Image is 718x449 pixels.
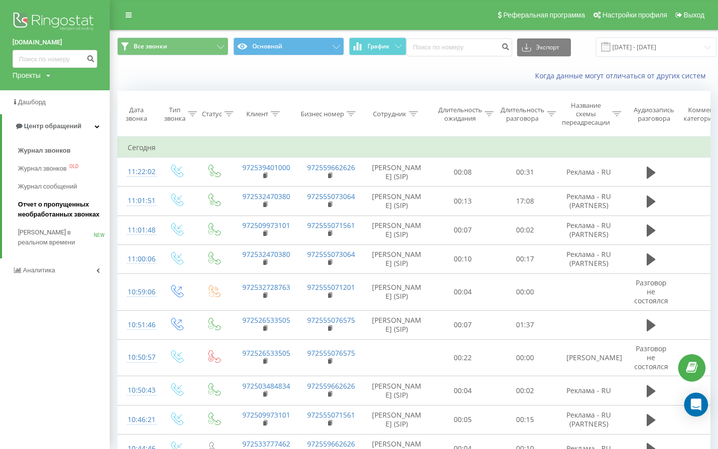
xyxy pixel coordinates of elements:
[24,122,81,130] span: Центр обращений
[362,274,432,311] td: [PERSON_NAME] (SIP)
[438,106,482,123] div: Длительность ожидания
[556,187,621,216] td: Реклама - RU (PARTNERS)
[118,106,155,123] div: Дата звонка
[128,348,148,367] div: 10:50:57
[18,178,110,196] a: Журнал сообщений
[494,339,556,376] td: 00:00
[362,187,432,216] td: [PERSON_NAME] (SIP)
[128,162,148,182] div: 11:22:02
[23,266,55,274] span: Аналитика
[362,216,432,244] td: [PERSON_NAME] (SIP)
[556,405,621,434] td: Реклама - RU (PARTNERS)
[494,405,556,434] td: 00:15
[503,11,585,19] span: Реферальная программа
[242,249,290,259] a: 972532470380
[242,315,290,325] a: 972526533505
[494,274,556,311] td: 00:00
[684,11,705,19] span: Выход
[233,37,345,55] button: Основной
[128,249,148,269] div: 11:00:06
[18,164,67,174] span: Журнал звонков
[242,221,290,230] a: 972509973101
[494,310,556,339] td: 01:37
[432,405,494,434] td: 00:05
[18,146,70,156] span: Журнал звонков
[432,216,494,244] td: 00:07
[517,38,571,56] button: Экспорт
[307,221,355,230] a: 972555071561
[556,158,621,187] td: Реклама - RU
[556,244,621,273] td: Реклама - RU (PARTNERS)
[602,11,667,19] span: Настройки профиля
[242,410,290,420] a: 972509973101
[12,10,97,35] img: Ringostat logo
[18,98,46,106] span: Дашборд
[18,182,77,192] span: Журнал сообщений
[202,110,222,118] div: Статус
[634,278,668,305] span: Разговор не состоялся
[128,410,148,430] div: 10:46:21
[307,410,355,420] a: 972555071561
[18,196,110,224] a: Отчет о пропущенных необработанных звонках
[307,282,355,292] a: 972555071201
[307,348,355,358] a: 972555076575
[164,106,185,123] div: Тип звонка
[301,110,344,118] div: Бизнес номер
[18,200,105,220] span: Отчет о пропущенных необработанных звонках
[12,50,97,68] input: Поиск по номеру
[494,376,556,405] td: 00:02
[307,315,355,325] a: 972555076575
[432,244,494,273] td: 00:10
[242,192,290,201] a: 972532470380
[634,344,668,371] span: Разговор не состоялся
[494,244,556,273] td: 00:17
[18,160,110,178] a: Журнал звонковOLD
[128,221,148,240] div: 11:01:48
[349,37,406,55] button: График
[128,282,148,302] div: 10:59:06
[362,376,432,405] td: [PERSON_NAME] (SIP)
[12,70,40,80] div: Проекты
[432,376,494,405] td: 00:04
[494,158,556,187] td: 00:31
[367,43,389,50] span: График
[117,37,228,55] button: Все звонки
[242,439,290,449] a: 972533777462
[18,142,110,160] a: Журнал звонков
[373,110,406,118] div: Сотрудник
[128,381,148,400] div: 10:50:43
[432,274,494,311] td: 00:04
[556,339,621,376] td: [PERSON_NAME]
[134,42,167,50] span: Все звонки
[501,106,544,123] div: Длительность разговора
[307,439,355,449] a: 972559662626
[630,106,678,123] div: Аудиозапись разговора
[242,282,290,292] a: 972532728763
[128,315,148,335] div: 10:51:46
[535,71,711,80] a: Когда данные могут отличаться от других систем
[307,381,355,391] a: 972559662626
[494,187,556,216] td: 17:08
[362,244,432,273] td: [PERSON_NAME] (SIP)
[2,114,110,138] a: Центр обращений
[246,110,268,118] div: Клиент
[362,405,432,434] td: [PERSON_NAME] (SIP)
[432,310,494,339] td: 00:07
[562,101,610,127] div: Название схемы переадресации
[12,37,97,47] a: [DOMAIN_NAME]
[242,348,290,358] a: 972526533505
[18,227,94,247] span: [PERSON_NAME] в реальном времени
[128,191,148,211] div: 11:01:51
[307,192,355,201] a: 972555073064
[556,216,621,244] td: Реклама - RU (PARTNERS)
[432,339,494,376] td: 00:22
[684,393,708,417] div: Open Intercom Messenger
[242,163,290,172] a: 972539401000
[362,310,432,339] td: [PERSON_NAME] (SIP)
[432,158,494,187] td: 00:08
[556,376,621,405] td: Реклама - RU
[307,249,355,259] a: 972555073064
[406,38,512,56] input: Поиск по номеру
[18,224,110,251] a: [PERSON_NAME] в реальном времениNEW
[432,187,494,216] td: 00:13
